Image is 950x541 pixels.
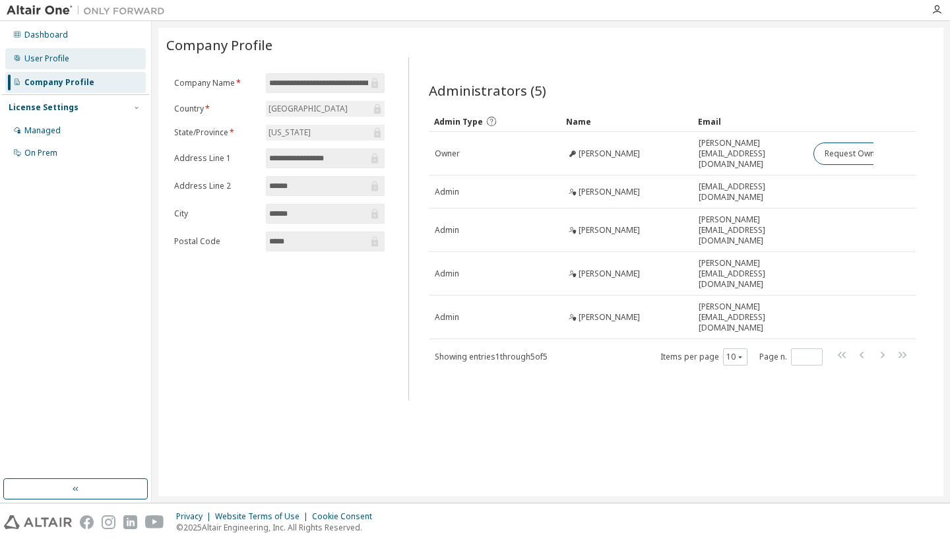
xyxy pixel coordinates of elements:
[699,138,802,170] span: [PERSON_NAME][EMAIL_ADDRESS][DOMAIN_NAME]
[579,269,640,279] span: [PERSON_NAME]
[24,77,94,88] div: Company Profile
[166,36,272,54] span: Company Profile
[699,302,802,333] span: [PERSON_NAME][EMAIL_ADDRESS][DOMAIN_NAME]
[80,515,94,529] img: facebook.svg
[699,258,802,290] span: [PERSON_NAME][EMAIL_ADDRESS][DOMAIN_NAME]
[7,4,172,17] img: Altair One
[429,81,546,100] span: Administrators (5)
[102,515,115,529] img: instagram.svg
[176,511,215,522] div: Privacy
[4,515,72,529] img: altair_logo.svg
[813,143,925,165] button: Request Owner Change
[174,153,258,164] label: Address Line 1
[145,515,164,529] img: youtube.svg
[699,214,802,246] span: [PERSON_NAME][EMAIL_ADDRESS][DOMAIN_NAME]
[660,348,747,366] span: Items per page
[434,116,483,127] span: Admin Type
[579,312,640,323] span: [PERSON_NAME]
[266,125,384,141] div: [US_STATE]
[123,515,137,529] img: linkedin.svg
[312,511,380,522] div: Cookie Consent
[24,53,69,64] div: User Profile
[699,181,802,203] span: [EMAIL_ADDRESS][DOMAIN_NAME]
[726,352,744,362] button: 10
[174,104,258,114] label: Country
[267,102,350,116] div: [GEOGRAPHIC_DATA]
[579,148,640,159] span: [PERSON_NAME]
[698,111,803,132] div: Email
[176,522,380,533] p: © 2025 Altair Engineering, Inc. All Rights Reserved.
[24,30,68,40] div: Dashboard
[215,511,312,522] div: Website Terms of Use
[266,101,384,117] div: [GEOGRAPHIC_DATA]
[435,187,459,197] span: Admin
[435,351,548,362] span: Showing entries 1 through 5 of 5
[759,348,823,366] span: Page n.
[174,127,258,138] label: State/Province
[267,125,313,140] div: [US_STATE]
[174,236,258,247] label: Postal Code
[566,111,687,132] div: Name
[435,148,460,159] span: Owner
[24,125,61,136] div: Managed
[174,181,258,191] label: Address Line 2
[24,148,57,158] div: On Prem
[9,102,79,113] div: License Settings
[579,187,640,197] span: [PERSON_NAME]
[579,225,640,236] span: [PERSON_NAME]
[174,78,258,88] label: Company Name
[174,208,258,219] label: City
[435,312,459,323] span: Admin
[435,225,459,236] span: Admin
[435,269,459,279] span: Admin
